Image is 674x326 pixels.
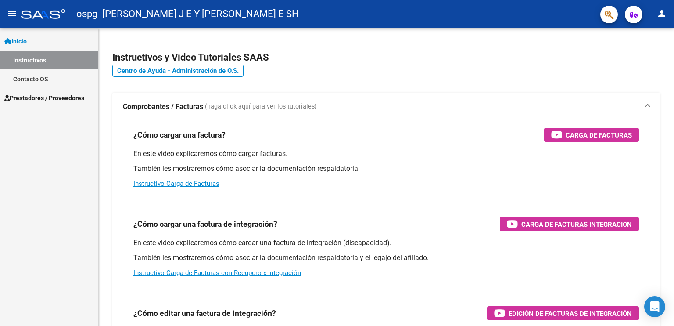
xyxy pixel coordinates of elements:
div: Open Intercom Messenger [644,296,665,317]
span: Inicio [4,36,27,46]
mat-icon: menu [7,8,18,19]
button: Edición de Facturas de integración [487,306,639,320]
button: Carga de Facturas [544,128,639,142]
span: (haga click aquí para ver los tutoriales) [205,102,317,112]
h3: ¿Cómo cargar una factura? [133,129,226,141]
p: También les mostraremos cómo asociar la documentación respaldatoria. [133,164,639,174]
h3: ¿Cómo cargar una factura de integración? [133,218,277,230]
span: - ospg [69,4,97,24]
strong: Comprobantes / Facturas [123,102,203,112]
span: Prestadores / Proveedores [4,93,84,103]
p: En este video explicaremos cómo cargar facturas. [133,149,639,159]
span: Carga de Facturas Integración [521,219,632,230]
a: Instructivo Carga de Facturas con Recupero x Integración [133,269,301,277]
p: También les mostraremos cómo asociar la documentación respaldatoria y el legajo del afiliado. [133,253,639,263]
a: Centro de Ayuda - Administración de O.S. [112,65,244,77]
p: En este video explicaremos cómo cargar una factura de integración (discapacidad). [133,238,639,248]
h2: Instructivos y Video Tutoriales SAAS [112,49,660,66]
span: Carga de Facturas [566,130,632,141]
mat-expansion-panel-header: Comprobantes / Facturas (haga click aquí para ver los tutoriales) [112,93,660,121]
button: Carga de Facturas Integración [500,217,639,231]
span: - [PERSON_NAME] J E Y [PERSON_NAME] E SH [97,4,299,24]
mat-icon: person [656,8,667,19]
h3: ¿Cómo editar una factura de integración? [133,307,276,319]
span: Edición de Facturas de integración [509,308,632,319]
a: Instructivo Carga de Facturas [133,180,219,188]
